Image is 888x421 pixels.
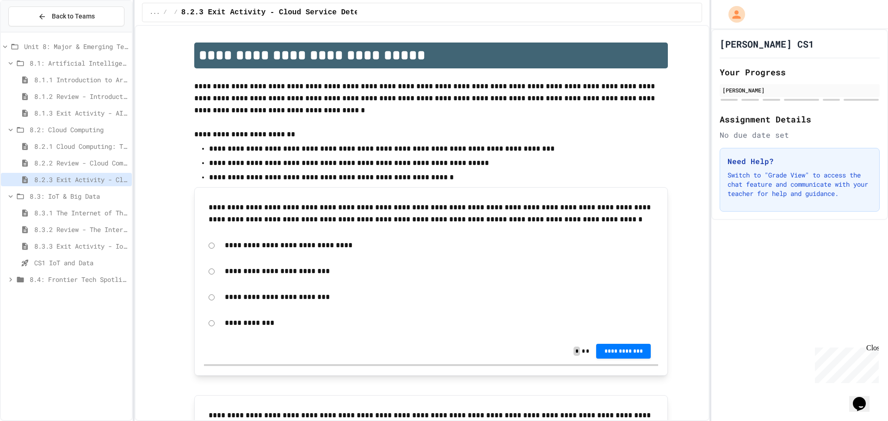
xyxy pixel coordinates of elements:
span: 8.1.2 Review - Introduction to Artificial Intelligence [34,92,128,101]
span: ... [150,9,160,16]
span: 8.1.1 Introduction to Artificial Intelligence [34,75,128,85]
div: No due date set [720,129,880,140]
span: CS1 IoT and Data [34,258,128,268]
span: 8.3: IoT & Big Data [30,191,128,201]
button: Back to Teams [8,6,124,26]
div: [PERSON_NAME] [722,86,877,94]
h3: Need Help? [728,156,872,167]
span: 8.1.3 Exit Activity - AI Detective [34,108,128,118]
span: 8.3.1 The Internet of Things and Big Data: Our Connected Digital World [34,208,128,218]
span: / [163,9,166,16]
span: 8.4: Frontier Tech Spotlight [30,275,128,284]
h1: [PERSON_NAME] CS1 [720,37,814,50]
span: 8.2.3 Exit Activity - Cloud Service Detective [181,7,381,18]
p: Switch to "Grade View" to access the chat feature and communicate with your teacher for help and ... [728,171,872,198]
span: 8.1: Artificial Intelligence Basics [30,58,128,68]
iframe: chat widget [849,384,879,412]
span: Back to Teams [52,12,95,21]
span: Unit 8: Major & Emerging Technologies [24,42,128,51]
span: 8.3.3 Exit Activity - IoT Data Detective Challenge [34,241,128,251]
span: 8.2.3 Exit Activity - Cloud Service Detective [34,175,128,184]
h2: Assignment Details [720,113,880,126]
div: My Account [719,4,747,25]
h2: Your Progress [720,66,880,79]
span: 8.2.2 Review - Cloud Computing [34,158,128,168]
span: / [174,9,178,16]
span: 8.3.2 Review - The Internet of Things and Big Data [34,225,128,234]
span: 8.2: Cloud Computing [30,125,128,134]
iframe: chat widget [811,344,879,383]
div: Chat with us now!Close [4,4,64,59]
span: 8.2.1 Cloud Computing: Transforming the Digital World [34,141,128,151]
